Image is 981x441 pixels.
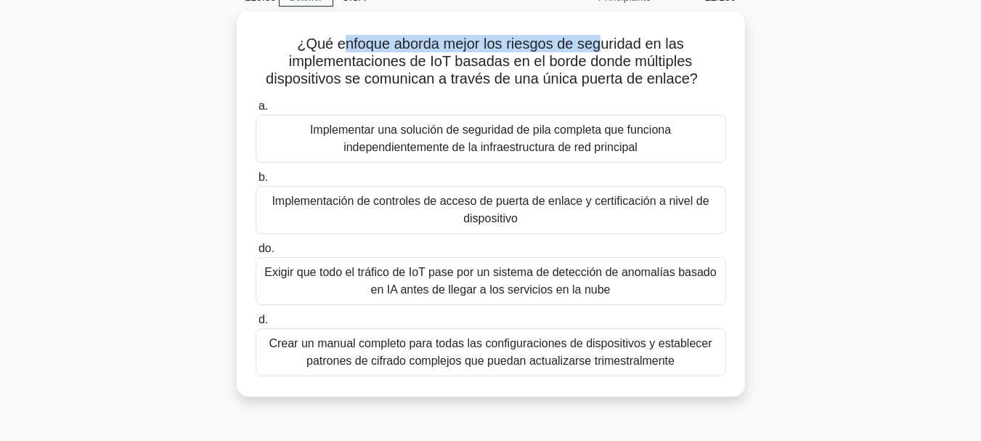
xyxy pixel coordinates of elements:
[266,36,698,86] font: ¿Qué enfoque aborda mejor los riesgos de seguridad en las implementaciones de IoT basadas en el b...
[310,124,671,153] font: Implementar una solución de seguridad de pila completa que funciona independientemente de la infr...
[269,337,712,367] font: Crear un manual completo para todas las configuraciones de dispositivos y establecer patrones de ...
[264,266,716,296] font: Exigir que todo el tráfico de IoT pase por un sistema de detección de anomalías basado en IA ante...
[272,195,709,224] font: Implementación de controles de acceso de puerta de enlace y certificación a nivel de dispositivo
[259,171,268,183] font: b.
[259,100,268,112] font: a.
[259,242,274,254] font: do.
[259,313,268,325] font: d.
